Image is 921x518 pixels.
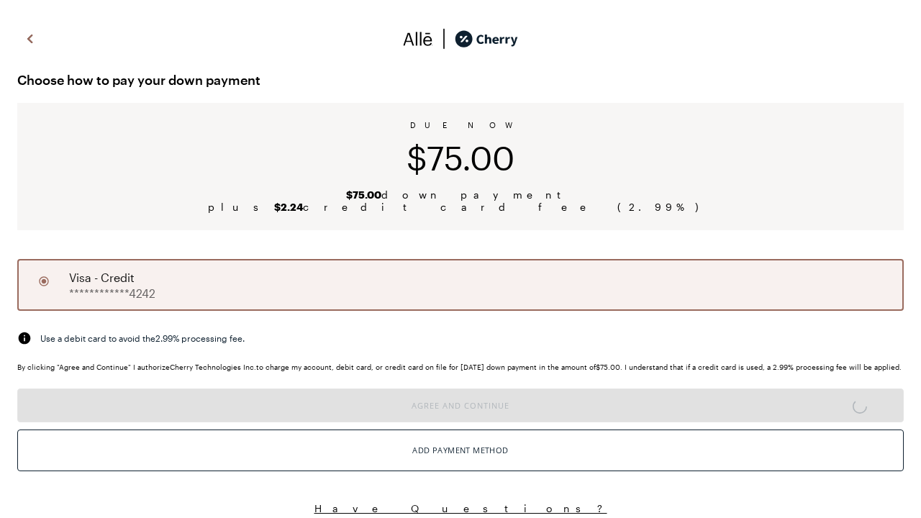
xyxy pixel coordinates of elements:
[403,28,433,50] img: svg%3e
[407,138,514,177] span: $75.00
[17,501,904,515] button: Have Questions?
[455,28,518,50] img: cherry_black_logo-DrOE_MJI.svg
[346,188,381,201] b: $75.00
[22,28,39,50] img: svg%3e
[17,430,904,471] button: Add Payment Method
[17,68,904,91] span: Choose how to pay your down payment
[17,388,904,422] button: Agree and Continue
[346,188,576,201] span: down payment
[274,201,303,213] b: $2.24
[69,269,135,286] span: visa - credit
[17,331,32,345] img: svg%3e
[433,28,455,50] img: svg%3e
[208,201,713,213] span: plus credit card fee ( 2.99 %)
[40,332,245,345] span: Use a debit card to avoid the 2.99 % processing fee.
[17,363,904,371] div: By clicking "Agree and Continue" I authorize Cherry Technologies Inc. to charge my account, debit...
[410,120,512,129] span: DUE NOW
